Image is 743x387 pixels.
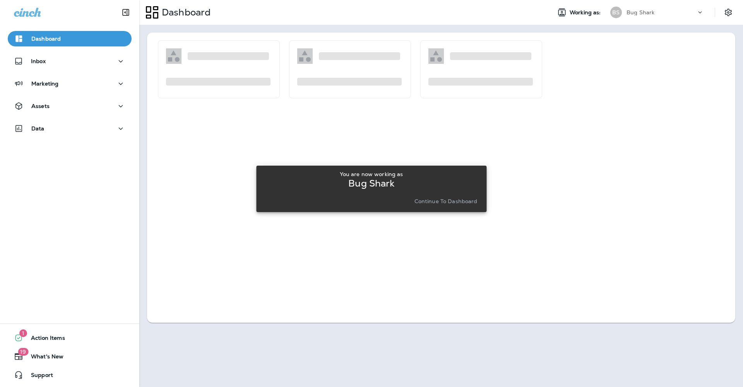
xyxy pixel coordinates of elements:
[8,330,132,346] button: 1Action Items
[414,198,478,204] p: Continue to Dashboard
[8,53,132,69] button: Inbox
[31,36,61,42] p: Dashboard
[31,58,46,64] p: Inbox
[627,9,654,15] p: Bug Shark
[23,353,63,363] span: What's New
[115,5,137,20] button: Collapse Sidebar
[8,31,132,46] button: Dashboard
[23,335,65,344] span: Action Items
[8,76,132,91] button: Marketing
[31,103,50,109] p: Assets
[159,7,211,18] p: Dashboard
[31,125,45,132] p: Data
[31,80,58,87] p: Marketing
[8,98,132,114] button: Assets
[8,349,132,364] button: 19What's New
[8,367,132,383] button: Support
[570,9,603,16] span: Working as:
[721,5,735,19] button: Settings
[8,121,132,136] button: Data
[19,329,27,337] span: 1
[18,348,28,356] span: 19
[348,180,394,187] p: Bug Shark
[23,372,53,381] span: Support
[610,7,622,18] div: BS
[411,196,481,207] button: Continue to Dashboard
[340,171,403,177] p: You are now working as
